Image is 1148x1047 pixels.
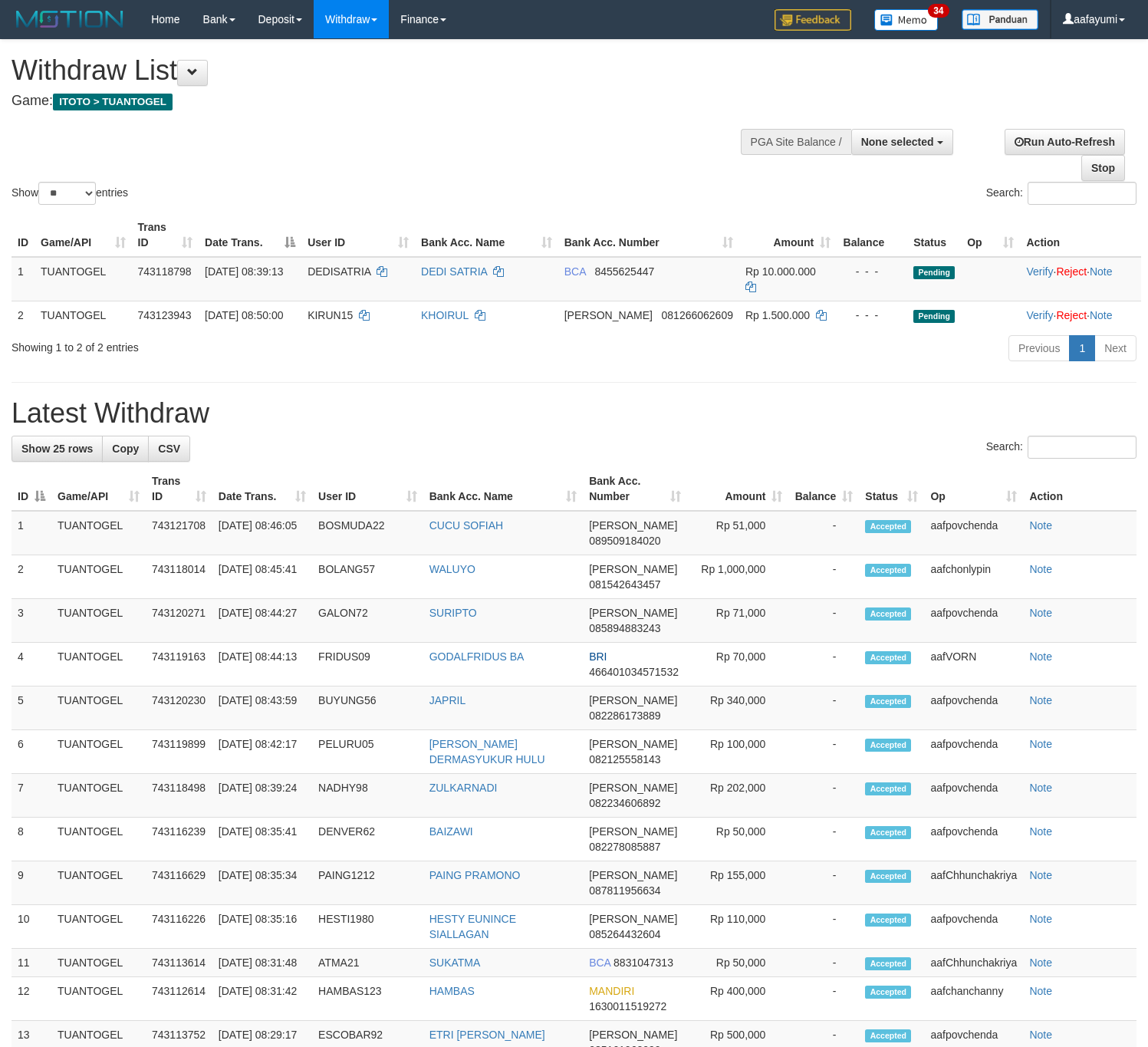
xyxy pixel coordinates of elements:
[788,730,859,774] td: -
[589,694,677,706] span: [PERSON_NAME]
[12,730,51,774] td: 6
[429,738,545,765] a: [PERSON_NAME] DERMASYUKUR HULU
[687,686,789,730] td: Rp 340,000
[51,861,146,905] td: TUANTOGEL
[12,977,51,1021] td: 12
[1090,309,1113,321] a: Note
[12,905,51,949] td: 10
[429,985,475,997] a: HAMBAS
[429,1029,545,1041] a: ETRI [PERSON_NAME]
[146,686,212,730] td: 743120230
[745,309,810,321] span: Rp 1.500.000
[312,686,423,730] td: BUYUNG56
[1029,563,1052,575] a: Note
[589,985,634,997] span: MANDIRI
[865,826,911,839] span: Accepted
[589,753,660,765] span: Copy 082125558143 to clipboard
[312,643,423,686] td: FRIDUS09
[12,818,51,861] td: 8
[564,309,653,321] span: [PERSON_NAME]
[924,949,1023,977] td: aafChhunchakriya
[421,309,469,321] a: KHOIRUL
[788,774,859,818] td: -
[924,467,1023,511] th: Op: activate to sort column ascending
[1008,335,1070,361] a: Previous
[429,956,481,969] a: SUKATMA
[12,599,51,643] td: 3
[1026,265,1053,278] a: Verify
[312,555,423,599] td: BOLANG57
[415,213,558,257] th: Bank Acc. Name: activate to sort column ascending
[589,956,610,969] span: BCA
[146,818,212,861] td: 743116239
[51,686,146,730] td: TUANTOGEL
[589,928,660,940] span: Copy 085264432604 to clipboard
[12,257,35,301] td: 1
[51,555,146,599] td: TUANTOGEL
[865,914,911,927] span: Accepted
[865,986,911,999] span: Accepted
[1029,825,1052,838] a: Note
[51,467,146,511] th: Game/API: activate to sort column ascending
[146,861,212,905] td: 743116629
[12,555,51,599] td: 2
[583,467,686,511] th: Bank Acc. Number: activate to sort column ascending
[589,869,677,881] span: [PERSON_NAME]
[146,774,212,818] td: 743118498
[1029,738,1052,750] a: Note
[687,467,789,511] th: Amount: activate to sort column ascending
[429,563,475,575] a: WALUYO
[301,213,415,257] th: User ID: activate to sort column ascending
[312,730,423,774] td: PELURU05
[788,861,859,905] td: -
[51,818,146,861] td: TUANTOGEL
[12,55,750,86] h1: Withdraw List
[865,695,911,708] span: Accepted
[589,738,677,750] span: [PERSON_NAME]
[51,905,146,949] td: TUANTOGEL
[874,9,939,31] img: Button%20Memo.svg
[421,265,487,278] a: DEDI SATRIA
[35,257,132,301] td: TUANTOGEL
[312,774,423,818] td: NADHY98
[1020,301,1141,329] td: · ·
[429,519,503,532] a: CUCU SOFIAH
[429,825,473,838] a: BAIZAWI
[51,730,146,774] td: TUANTOGEL
[12,643,51,686] td: 4
[687,774,789,818] td: Rp 202,000
[146,555,212,599] td: 743118014
[148,436,190,462] a: CSV
[924,818,1023,861] td: aafpovchenda
[589,782,677,794] span: [PERSON_NAME]
[1029,869,1052,881] a: Note
[594,265,654,278] span: Copy 8455625447 to clipboard
[861,136,934,148] span: None selected
[924,861,1023,905] td: aafChhunchakriya
[12,334,467,355] div: Showing 1 to 2 of 2 entries
[788,977,859,1021] td: -
[775,9,851,31] img: Feedback.jpg
[12,182,128,205] label: Show entries
[12,861,51,905] td: 9
[1028,436,1136,459] input: Search:
[212,467,312,511] th: Date Trans.: activate to sort column ascending
[924,905,1023,949] td: aafpovchenda
[312,599,423,643] td: GALON72
[1029,782,1052,794] a: Note
[212,861,312,905] td: [DATE] 08:35:34
[589,913,677,925] span: [PERSON_NAME]
[312,467,423,511] th: User ID: activate to sort column ascending
[865,1029,911,1042] span: Accepted
[212,977,312,1021] td: [DATE] 08:31:42
[564,265,586,278] span: BCA
[687,730,789,774] td: Rp 100,000
[212,730,312,774] td: [DATE] 08:42:17
[865,782,911,795] span: Accepted
[907,213,961,257] th: Status
[1094,335,1136,361] a: Next
[12,8,128,31] img: MOTION_logo.png
[986,182,1136,205] label: Search:
[12,398,1136,429] h1: Latest Withdraw
[924,555,1023,599] td: aafchonlypin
